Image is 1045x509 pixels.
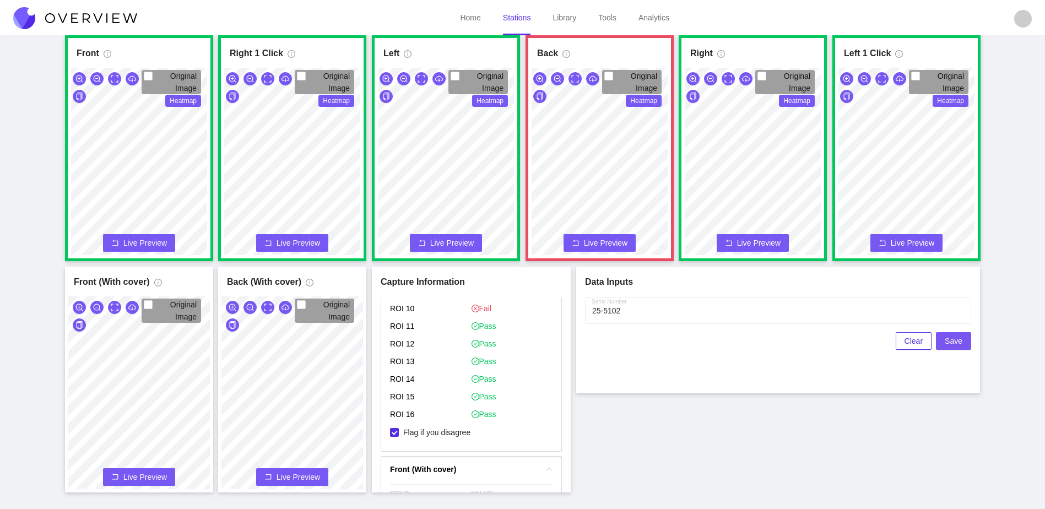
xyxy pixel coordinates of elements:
h4: Front (With cover) [390,463,539,475]
span: Heatmap [165,95,201,107]
span: zoom-in [75,304,83,312]
img: Overview [13,7,137,29]
button: zoom-in [533,72,546,85]
span: cloud-download [435,75,443,84]
button: expand [108,72,121,85]
span: VALUE [472,485,553,502]
button: zoom-in [73,301,86,314]
button: cloud-download [126,72,139,85]
span: Live Preview [430,237,474,248]
span: zoom-in [536,75,544,84]
button: zoom-out [397,72,410,85]
button: expand [722,72,735,85]
h1: Right [690,47,713,60]
h1: Back (With cover) [227,275,301,289]
span: expand [571,75,579,84]
span: info-circle [306,279,313,291]
a: Stations [503,13,531,22]
button: rollbackLive Preview [564,234,636,252]
span: expand [418,75,425,84]
span: zoom-out [707,75,714,84]
span: rollback [418,239,426,248]
h1: Left 1 Click [844,47,891,60]
span: FIELD [390,485,472,502]
span: Heatmap [626,95,662,107]
span: Flag if you disagree [399,427,475,438]
span: Pass [472,338,496,349]
button: cloud-download [432,72,446,85]
button: cloud-download [586,72,599,85]
h1: Left [383,47,399,60]
p: ROI 12 [390,336,472,354]
span: Live Preview [737,237,781,248]
label: Serial Number [592,297,627,306]
span: zoom-in [229,304,236,312]
button: zoom-out [90,301,104,314]
button: copy [73,318,86,332]
span: Pass [472,373,496,385]
span: Save [945,335,962,347]
span: cloud-download [742,75,750,84]
h1: Front (With cover) [74,275,150,289]
span: right [546,466,553,473]
span: cloud-download [896,75,903,84]
h1: Right 1 Click [230,47,283,60]
button: cloud-download [279,301,292,314]
span: Live Preview [123,237,167,248]
span: expand [878,75,886,84]
button: copy [73,90,86,103]
a: Library [553,13,576,22]
button: cloud-download [739,72,752,85]
span: rollback [725,239,733,248]
span: Heatmap [779,95,815,107]
div: rightFront (With cover) [381,457,561,482]
span: copy [229,321,236,330]
span: info-circle [717,50,725,62]
span: Original Image [631,72,657,93]
span: rollback [879,239,886,248]
button: zoom-in [686,72,700,85]
button: cloud-download [893,72,906,85]
button: copy [840,90,853,103]
button: Clear [896,332,932,350]
button: rollbackLive Preview [717,234,789,252]
button: rollbackLive Preview [256,468,328,486]
span: Pass [472,409,496,420]
button: zoom-in [226,72,239,85]
span: Pass [472,391,496,402]
h1: Back [537,47,558,60]
span: expand [264,304,272,312]
button: expand [875,72,889,85]
span: check-circle [472,393,479,400]
button: copy [533,90,546,103]
button: rollbackLive Preview [103,234,175,252]
p: ROI 11 [390,318,472,336]
span: cloud-download [589,75,597,84]
span: Original Image [784,72,810,93]
p: ROI 15 [390,389,472,407]
span: cloud-download [128,75,136,84]
span: expand [111,304,118,312]
span: info-circle [154,279,162,291]
span: info-circle [895,50,903,62]
button: cloud-download [279,72,292,85]
button: expand [261,72,274,85]
span: close-circle [472,305,479,312]
span: check-circle [472,340,479,348]
span: copy [843,93,851,101]
span: Fail [472,303,492,314]
span: zoom-out [93,304,101,312]
span: zoom-out [400,75,408,84]
span: zoom-out [246,304,254,312]
span: Live Preview [584,237,627,248]
span: zoom-in [689,75,697,84]
a: Home [460,13,480,22]
button: expand [568,72,582,85]
span: copy [229,93,236,101]
button: copy [686,90,700,103]
span: Pass [472,356,496,367]
button: zoom-out [90,72,104,85]
span: Original Image [170,72,197,93]
span: Live Preview [277,472,320,483]
span: expand [264,75,272,84]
